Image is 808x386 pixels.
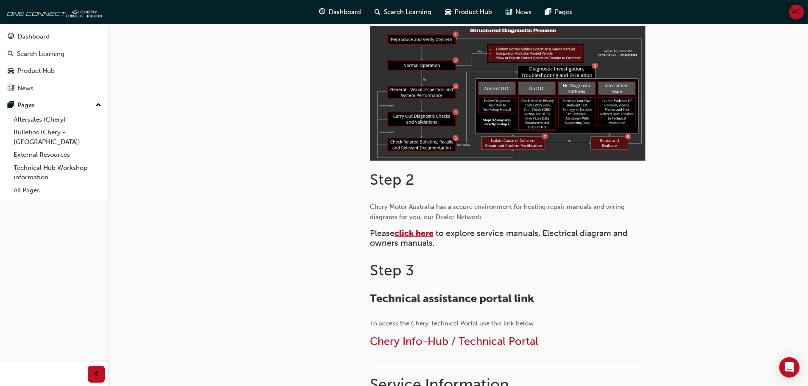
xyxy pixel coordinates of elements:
button: Pages [3,97,105,113]
a: Bulletins (Chery - [GEOGRAPHIC_DATA]) [10,126,105,148]
span: WC [791,7,802,17]
span: guage-icon [8,33,14,41]
img: oneconnect [4,3,102,20]
a: External Resources [10,148,105,161]
span: Product Hub [455,7,492,17]
span: Step 3 [370,261,414,279]
a: Dashboard [3,29,105,44]
span: Chery Motor Australia has a secure environment for hosting repair manuals and wiring diagrams for... [370,203,626,221]
a: Search Learning [3,46,105,62]
span: Please [370,228,394,238]
span: search-icon [8,50,14,58]
span: car-icon [445,7,451,17]
span: Dashboard [329,7,361,17]
span: news-icon [8,85,14,92]
div: Product Hub [17,66,55,76]
a: Product Hub [3,63,105,79]
a: Aftersales (Chery) [10,113,105,126]
button: DashboardSearch LearningProduct HubNews [3,27,105,97]
span: Pages [555,7,572,17]
span: search-icon [375,7,380,17]
div: Pages [17,100,35,110]
a: guage-iconDashboard [312,3,368,21]
span: guage-icon [319,7,325,17]
span: News [515,7,531,17]
span: Step 2 [370,170,414,189]
span: To access the Chery Technical Portal use this link below [370,319,534,327]
div: Dashboard [17,32,50,42]
span: news-icon [506,7,512,17]
span: Search Learning [384,7,431,17]
a: search-iconSearch Learning [368,3,438,21]
div: News [17,83,34,93]
span: pages-icon [545,7,551,17]
span: up-icon [95,100,101,111]
a: News [3,81,105,96]
div: Search Learning [17,49,64,59]
a: Technical Hub Workshop information [10,161,105,184]
button: WC [789,5,804,19]
span: pages-icon [8,102,14,109]
a: news-iconNews [499,3,538,21]
div: Open Intercom Messenger [779,357,800,378]
a: pages-iconPages [538,3,579,21]
span: prev-icon [93,369,100,380]
span: car-icon [8,67,14,75]
a: click here [394,228,433,238]
a: Chery Info-Hub / Technical Portal [370,335,538,348]
a: car-iconProduct Hub [438,3,499,21]
span: to explore service manuals, Electrical diagram and owners manuals. [370,228,630,248]
span: Technical assistance portal link [370,292,534,305]
a: All Pages [10,184,105,197]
